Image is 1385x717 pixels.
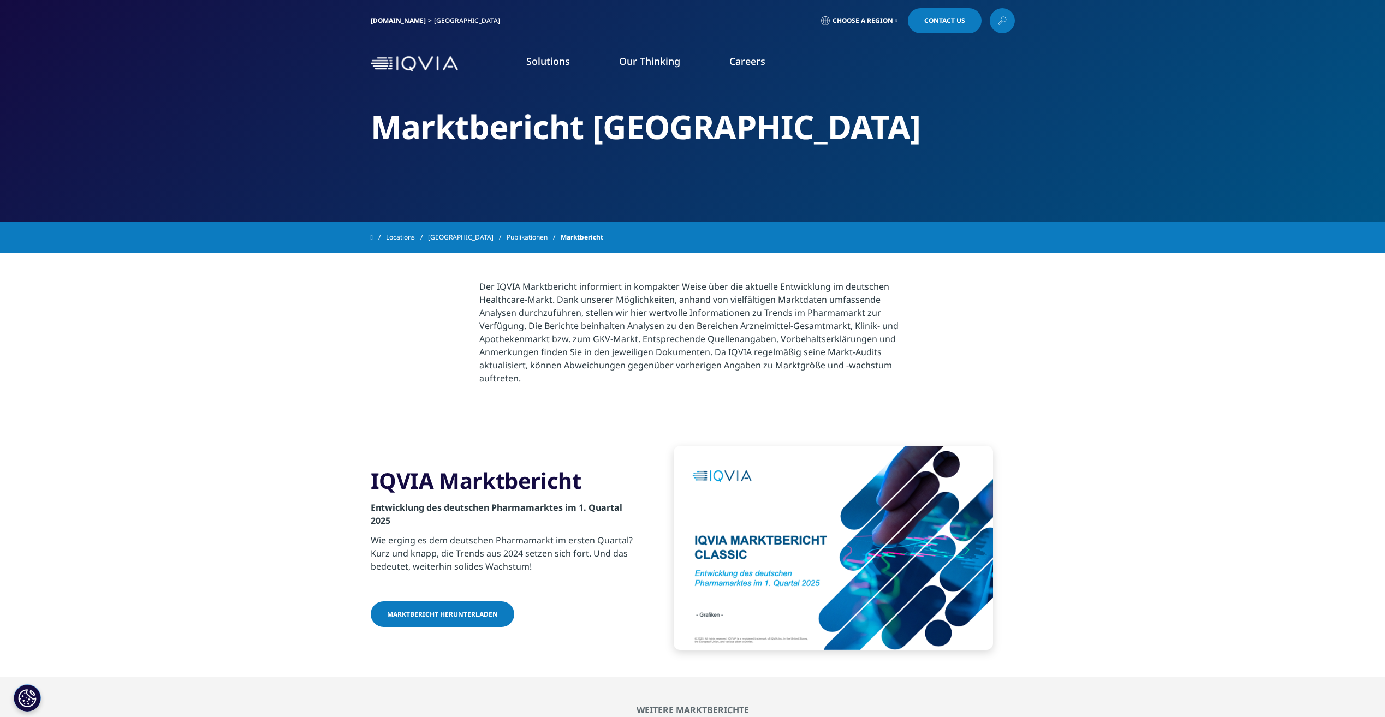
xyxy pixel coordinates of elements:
[387,610,498,619] span: Marktbericht herunterladen
[561,228,603,247] span: Marktbericht
[386,228,428,247] a: Locations
[462,38,1015,89] nav: Primary
[14,684,41,712] button: Cookie-Einstellungen
[371,704,1015,715] h2: Weitere Marktberichte
[371,106,1015,147] h2: Marktbericht [GEOGRAPHIC_DATA]
[507,228,561,247] a: Publikationen
[371,601,514,627] a: Marktbericht herunterladen
[371,534,635,579] p: Wie erging es dem deutschen Pharmamarkt im ersten Quartal? Kurz und knapp, die Trends aus 2024 se...
[428,228,507,247] a: [GEOGRAPHIC_DATA]
[833,16,893,25] span: Choose a Region
[371,16,426,25] a: [DOMAIN_NAME]
[371,501,622,527] strong: Entwicklung des deutschen Pharmamarktes im 1. Quartal 2025
[924,17,965,24] span: Contact Us
[479,280,906,391] p: Der IQVIA Marktbericht informiert in kompakter Weise über die aktuelle Entwicklung im deutschen H...
[729,55,765,68] a: Careers
[619,55,680,68] a: Our Thinking
[908,8,982,33] a: Contact Us
[526,55,570,68] a: Solutions
[371,467,635,494] h3: IQVIA Marktbericht
[434,16,504,25] div: [GEOGRAPHIC_DATA]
